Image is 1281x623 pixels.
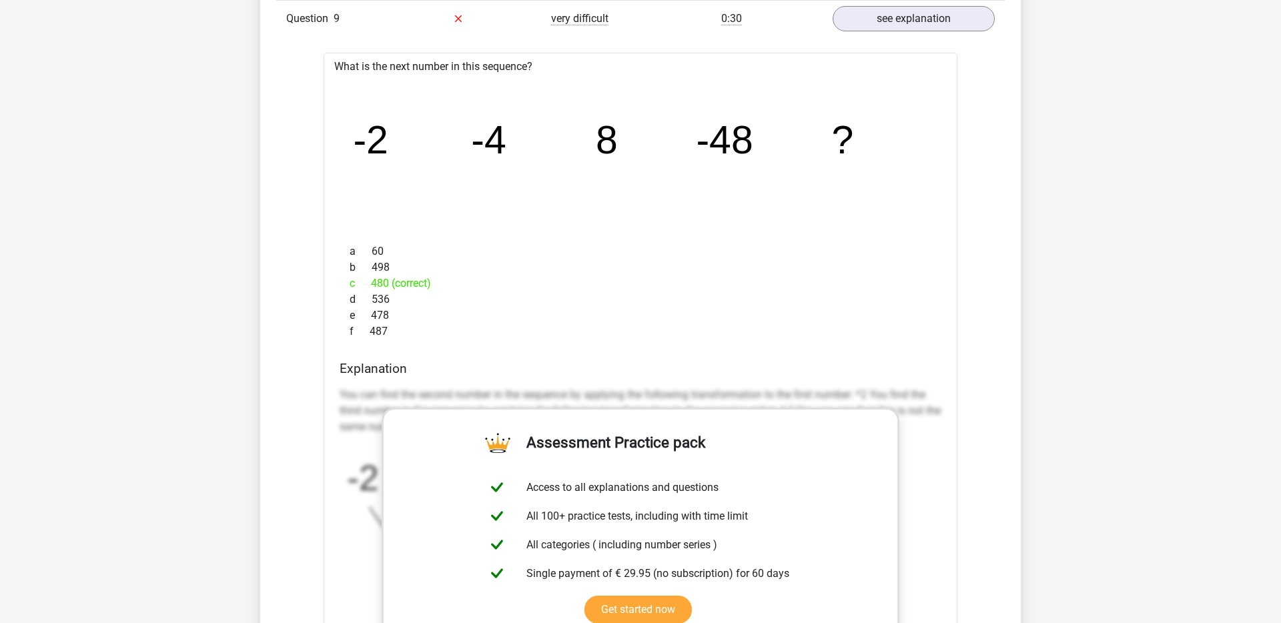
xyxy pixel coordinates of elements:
div: 487 [340,324,941,340]
span: a [350,243,372,259]
div: 536 [340,291,941,307]
tspan: -2 [347,458,378,498]
span: 9 [334,12,340,25]
span: Question [286,11,334,27]
div: 478 [340,307,941,324]
p: You can find the second number in the sequence by applying the following transformation to the fi... [340,387,941,435]
div: 480 (correct) [340,275,941,291]
span: e [350,307,371,324]
tspan: -4 [472,118,507,162]
div: 498 [340,259,941,275]
div: 60 [340,243,941,259]
h4: Explanation [340,361,941,376]
a: see explanation [833,6,995,31]
span: b [350,259,372,275]
span: d [350,291,372,307]
tspan: ? [833,118,855,162]
span: very difficult [551,12,608,25]
tspan: -2 [354,118,389,162]
span: 0:30 [721,12,742,25]
tspan: -48 [697,118,754,162]
tspan: 8 [596,118,618,162]
span: c [350,275,371,291]
span: f [350,324,370,340]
